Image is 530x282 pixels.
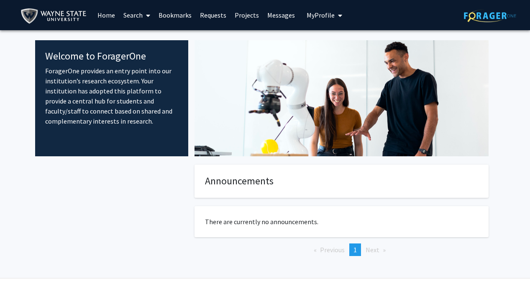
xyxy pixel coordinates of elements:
[154,0,196,30] a: Bookmarks
[263,0,299,30] a: Messages
[196,0,230,30] a: Requests
[45,66,179,126] p: ForagerOne provides an entry point into our institution’s research ecosystem. Your institution ha...
[366,246,379,254] span: Next
[320,246,345,254] span: Previous
[93,0,119,30] a: Home
[464,9,516,22] img: ForagerOne Logo
[205,217,478,227] p: There are currently no announcements.
[20,7,90,26] img: Wayne State University Logo
[205,175,478,187] h4: Announcements
[195,243,489,256] ul: Pagination
[6,244,36,276] iframe: Chat
[119,0,154,30] a: Search
[307,11,335,19] span: My Profile
[195,40,489,156] img: Cover Image
[353,246,357,254] span: 1
[230,0,263,30] a: Projects
[45,50,179,62] h4: Welcome to ForagerOne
